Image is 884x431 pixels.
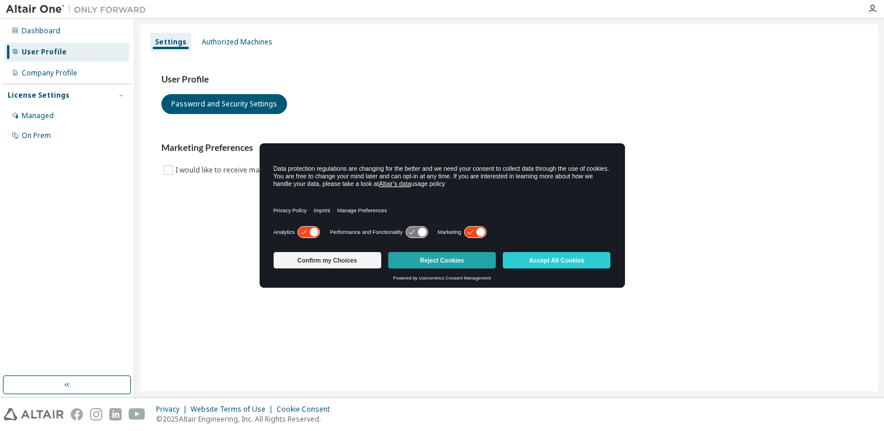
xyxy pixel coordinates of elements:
div: Dashboard [22,26,60,36]
img: youtube.svg [129,408,146,420]
div: Company Profile [22,68,77,78]
img: altair_logo.svg [4,408,64,420]
div: Settings [155,37,187,47]
img: linkedin.svg [109,408,122,420]
div: User Profile [22,47,67,57]
div: Cookie Consent [277,405,337,414]
p: © 2025 Altair Engineering, Inc. All Rights Reserved. [156,414,337,424]
div: On Prem [22,131,51,140]
div: Managed [22,111,54,120]
button: Password and Security Settings [161,94,287,114]
h3: Marketing Preferences [161,142,857,154]
div: Privacy [156,405,191,414]
div: Authorized Machines [202,37,272,47]
h3: User Profile [161,74,857,85]
div: Website Terms of Use [191,405,277,414]
label: I would like to receive marketing emails from Altair [175,163,347,177]
img: facebook.svg [71,408,83,420]
img: instagram.svg [90,408,102,420]
img: Altair One [6,4,152,15]
div: License Settings [8,91,70,100]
